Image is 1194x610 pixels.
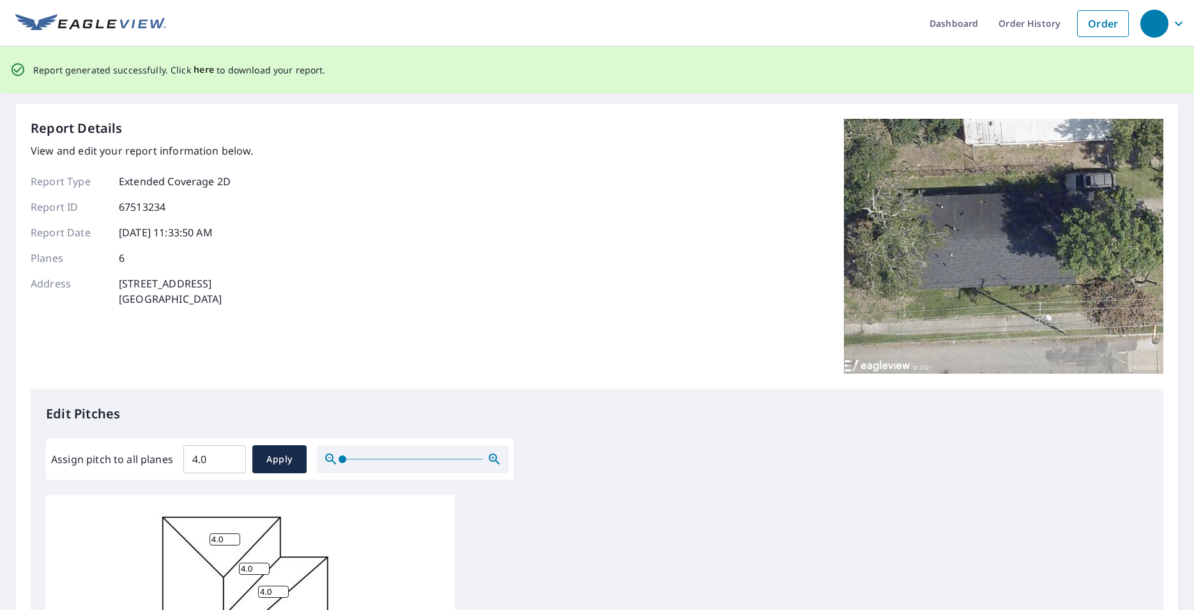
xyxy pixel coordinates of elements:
[252,445,307,473] button: Apply
[46,404,1148,423] p: Edit Pitches
[119,174,231,189] p: Extended Coverage 2D
[31,250,107,266] p: Planes
[31,199,107,215] p: Report ID
[31,225,107,240] p: Report Date
[119,225,213,240] p: [DATE] 11:33:50 AM
[31,143,254,158] p: View and edit your report information below.
[31,174,107,189] p: Report Type
[263,452,296,468] span: Apply
[194,62,215,78] button: here
[119,276,222,307] p: [STREET_ADDRESS] [GEOGRAPHIC_DATA]
[119,199,165,215] p: 67513234
[119,250,125,266] p: 6
[51,452,173,467] label: Assign pitch to all planes
[31,276,107,307] p: Address
[31,119,123,138] p: Report Details
[183,441,246,477] input: 00.0
[1077,10,1129,37] a: Order
[15,14,166,33] img: EV Logo
[33,62,326,78] p: Report generated successfully. Click to download your report.
[844,119,1163,374] img: Top image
